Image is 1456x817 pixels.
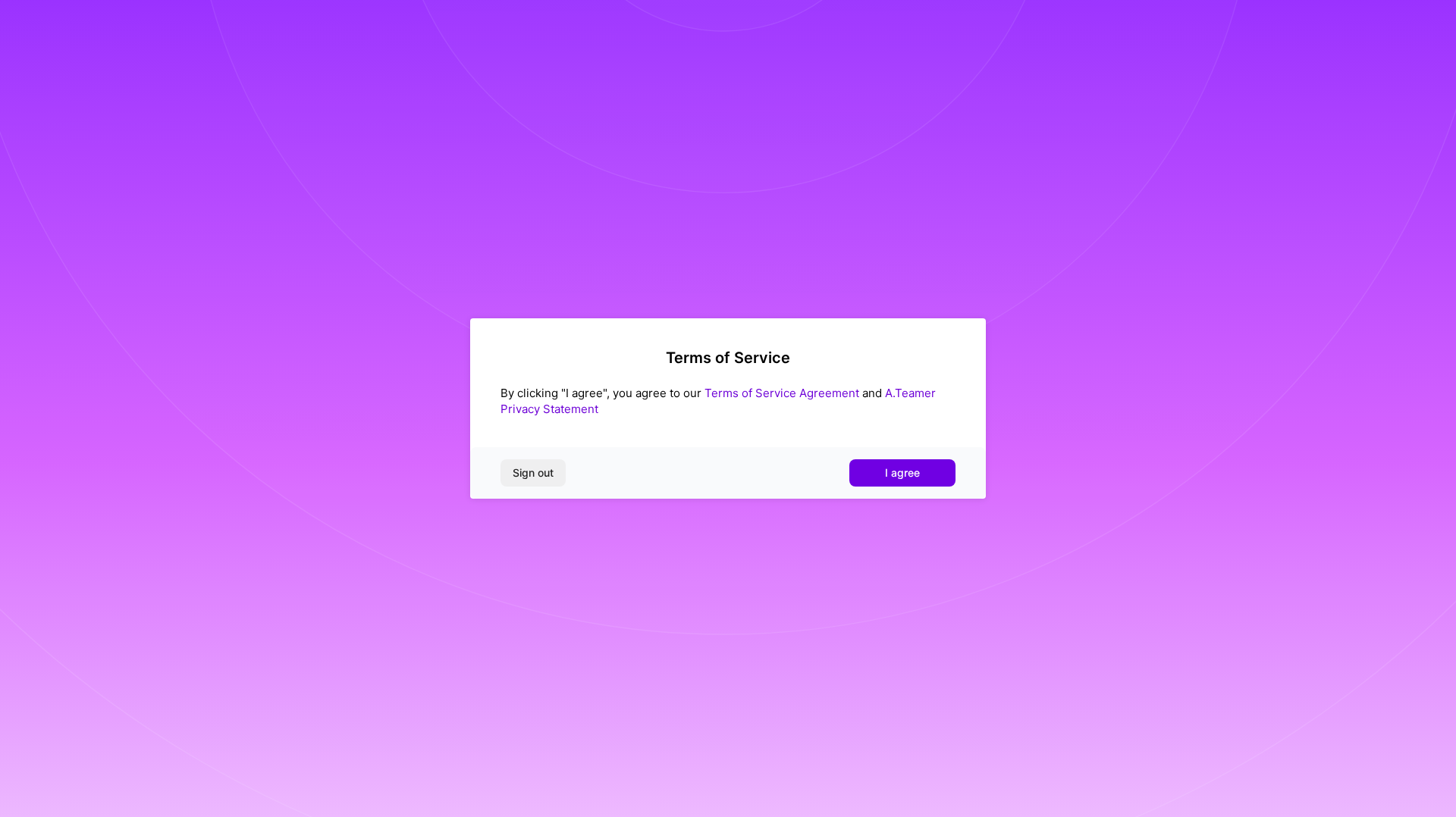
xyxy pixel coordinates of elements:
span: Sign out [513,465,554,480]
button: Sign out [500,459,566,487]
h2: Terms of Service [500,349,955,367]
button: I agree [849,459,955,487]
div: By clicking "I agree", you agree to our and [500,385,955,417]
a: Terms of Service Agreement [704,386,859,400]
span: I agree [885,465,920,480]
